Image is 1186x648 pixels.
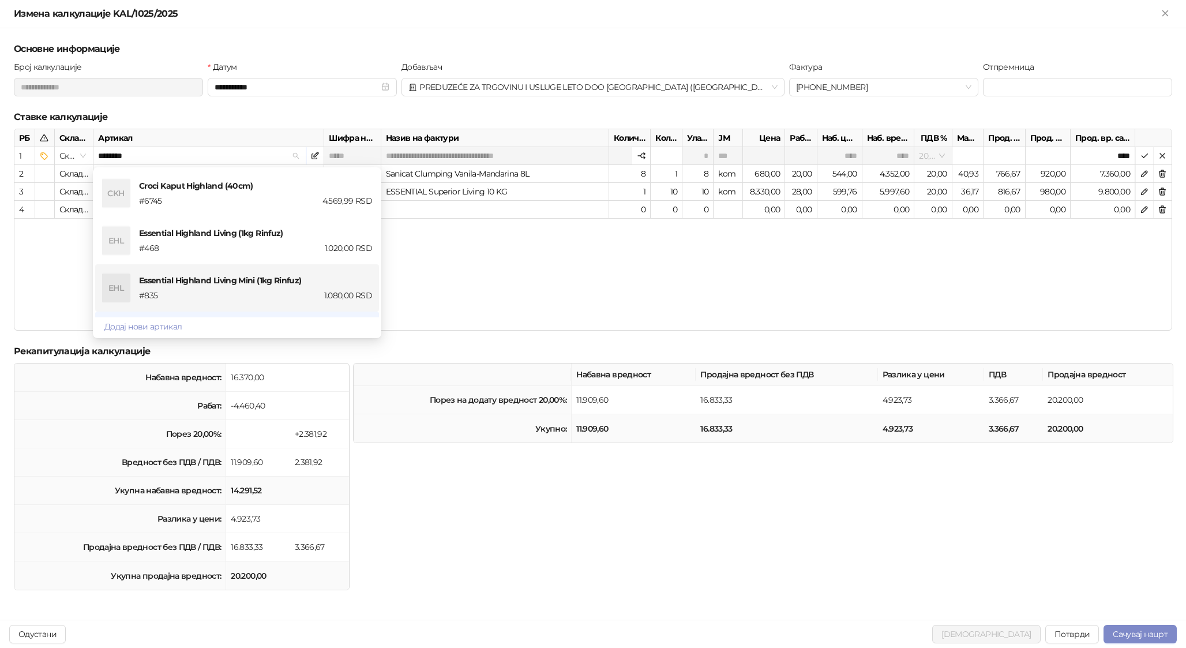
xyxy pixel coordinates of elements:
div: 2 [19,167,30,180]
div: # 468 [137,242,256,254]
div: 920,00 [1026,165,1071,183]
td: Порез 20,00%: [14,420,226,448]
div: Шифра на фактури [324,129,381,147]
td: Рабат: [14,392,226,420]
div: 8.330,00 [743,183,786,201]
div: 0,00 [817,201,862,219]
button: Потврди [1045,625,1099,643]
div: Складиште [55,183,93,201]
div: Наб. вредност [862,129,915,147]
span: 25-300-009593 [796,78,971,96]
div: EHL [102,274,130,302]
div: 4 [19,203,30,216]
td: 16.833,33 [696,414,877,443]
input: Број калкулације [14,78,203,96]
div: 766,67 [984,165,1026,183]
h5: Основне информације [14,42,1172,56]
div: 0,00 [984,201,1026,219]
div: 1 [609,183,651,201]
label: Број калкулације [14,61,89,73]
label: Фактура [789,61,830,73]
button: Одустани [9,625,66,643]
div: 7.360,00 [1071,165,1135,183]
div: Складиште [55,165,93,183]
div: 36,17 [952,183,984,201]
th: Продајна вредност [1043,364,1173,386]
span: PREDUZEĆE ZA TRGOVINU I USLUGE LETO DOO [GEOGRAPHIC_DATA] ([GEOGRAPHIC_DATA]) [408,78,778,96]
div: CKH [102,179,130,207]
input: Датум [215,81,378,93]
div: 2535 [324,165,381,183]
div: Назив на фактури [381,129,609,147]
div: 20,00 [914,183,952,201]
div: Количина [609,129,651,147]
td: Продајна вредност без ПДВ / ПДВ: [14,533,226,561]
h5: Ставке калкулације [14,110,1172,124]
span: 20,00 % [919,147,947,164]
div: Артикал [93,129,324,147]
div: kom [714,165,742,183]
div: 4.352,00 [862,165,915,183]
div: 4.569,99 RSD [256,194,374,207]
td: +2.381,92 [290,420,349,448]
td: 20.200,00 [1043,414,1173,443]
button: Сачувај нацрт [1104,625,1177,643]
div: 680,00 [743,165,786,183]
div: 0 [651,201,682,219]
button: Close [1158,7,1172,21]
div: 0,00 [862,201,915,219]
div: 0,00 [1026,201,1071,219]
span: Essential Highland Living (1kg Rinfuz) [139,228,287,238]
th: Набавна вредност [572,364,696,386]
td: Укупна продајна вредност: [14,561,226,590]
div: 1 [651,165,682,183]
div: РБ [14,129,35,147]
div: 40,93 [952,165,984,183]
div: Наб. цена [817,129,862,147]
div: 10 [682,183,714,201]
div: 3 [19,185,30,198]
div: 8 [682,165,714,183]
td: 4.923,73 [226,505,290,533]
div: # 835 [137,289,256,302]
div: Цена [743,129,786,147]
div: Прод. вр. са ПДВ [1071,129,1135,147]
td: 16.370,00 [226,364,290,392]
div: Кол. у пак. [651,129,682,147]
div: Прод. цена [984,129,1026,147]
td: Набавна вредност: [14,364,226,392]
div: ESSENTIAL Superior Living 10 KG [381,183,609,201]
button: Додај нови артикал [95,317,191,336]
th: Разлика у цени [878,364,984,386]
div: 544,00 [817,165,862,183]
td: 14.291,52 [226,477,290,505]
div: 5.997,60 [862,183,915,201]
label: Отпремница [983,61,1041,73]
div: 0,00 [914,201,952,219]
td: Вредност без ПДВ / ПДВ: [14,448,226,477]
div: 599,76 [817,183,862,201]
div: 0,00 [1071,201,1135,219]
div: 0,00 [785,201,817,219]
div: Прод. цена са ПДВ [1026,129,1071,147]
th: ПДВ [984,364,1043,386]
div: 28,00 [785,183,817,201]
div: 9.800,00 [1071,183,1135,201]
div: 980,00 [1026,183,1071,201]
span: Croci Kaput Highland (40cm) [139,181,257,191]
label: Датум [208,61,244,73]
button: [DEMOGRAPHIC_DATA] [932,625,1040,643]
div: EHL [102,227,130,254]
div: 0,00 [952,201,984,219]
td: 16.833,33 [696,386,877,414]
td: Разлика у цени: [14,505,226,533]
div: kom [714,183,742,201]
input: Отпремница [983,78,1172,96]
span: Складиште [59,147,88,164]
td: 4.923,73 [878,414,984,443]
div: Рабат % [785,129,817,147]
td: 20.200,00 [1043,386,1173,414]
div: Складиште [55,201,93,219]
div: ЈМ [714,129,742,147]
div: 8 [609,165,651,183]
